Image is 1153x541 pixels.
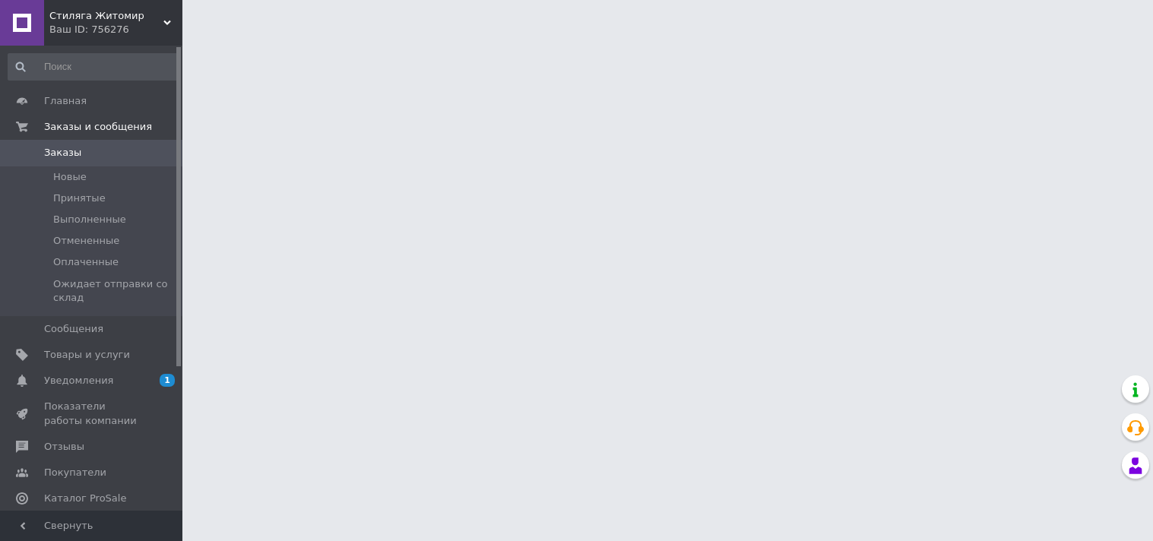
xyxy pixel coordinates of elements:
span: Уведомления [44,374,113,388]
span: Новые [53,170,87,184]
div: Ваш ID: 756276 [49,23,182,36]
input: Поиск [8,53,179,81]
span: Отмененные [53,234,119,248]
span: Принятые [53,191,106,205]
span: Выполненные [53,213,126,226]
span: 1 [160,374,175,387]
span: Ожидает отправки со склад [53,277,178,305]
span: Заказы [44,146,81,160]
span: Заказы и сообщения [44,120,152,134]
span: Отзывы [44,440,84,454]
span: Покупатели [44,466,106,479]
span: Товары и услуги [44,348,130,362]
span: Показатели работы компании [44,400,141,427]
span: Главная [44,94,87,108]
span: Оплаченные [53,255,119,269]
span: Сообщения [44,322,103,336]
span: Стиляга Житомир [49,9,163,23]
span: Каталог ProSale [44,492,126,505]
